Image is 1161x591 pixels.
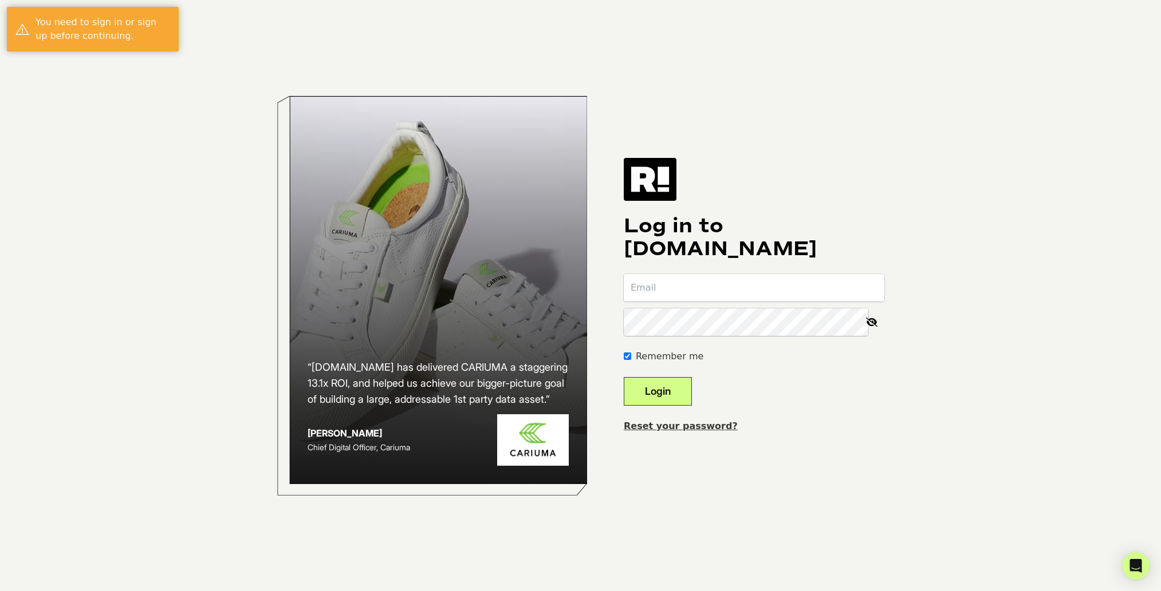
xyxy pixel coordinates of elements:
div: You need to sign in or sign up before continuing. [36,15,170,43]
div: Open Intercom Messenger [1122,552,1150,580]
img: Retention.com [624,158,676,200]
label: Remember me [636,350,703,363]
span: Chief Digital Officer, Cariuma [308,442,410,452]
h1: Log in to [DOMAIN_NAME] [624,215,884,260]
strong: [PERSON_NAME] [308,427,382,439]
img: Cariuma [497,414,569,466]
a: Reset your password? [624,421,738,431]
button: Login [624,377,692,406]
h2: “[DOMAIN_NAME] has delivered CARIUMA a staggering 13.1x ROI, and helped us achieve our bigger-pic... [308,359,569,407]
input: Email [624,274,884,302]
